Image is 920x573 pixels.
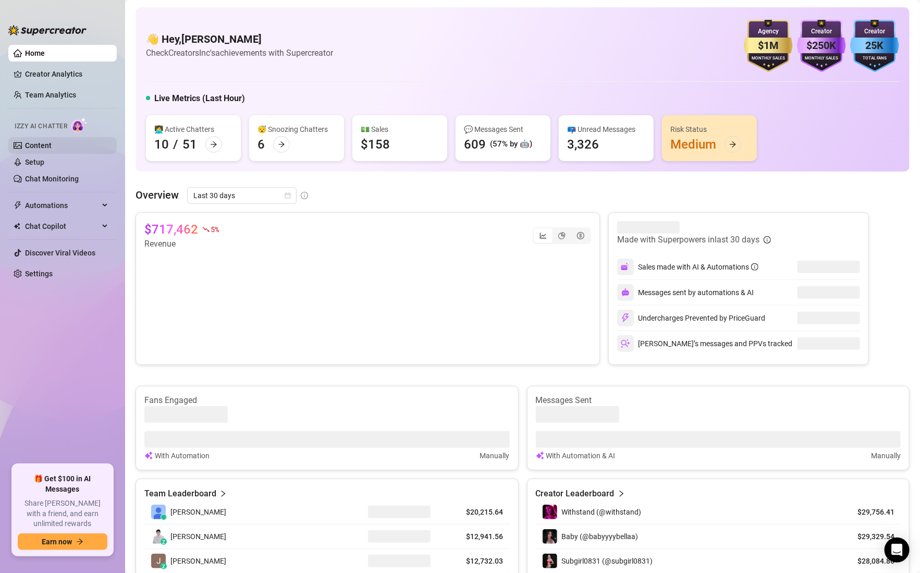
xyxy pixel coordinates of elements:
div: 25K [850,38,899,54]
div: Agency [744,27,793,36]
div: Open Intercom Messenger [885,538,910,563]
article: Made with Superpowers in last 30 days [617,234,759,246]
div: [PERSON_NAME]’s messages and PPVs tracked [617,335,792,352]
span: Earn now [42,538,72,546]
span: info-circle [751,263,758,271]
span: thunderbolt [14,201,22,210]
article: Check CreatorsInc's achievements with Supercreator [146,46,333,59]
span: info-circle [301,192,308,199]
div: Monthly Sales [797,55,846,62]
article: Fans Engaged [144,395,510,406]
article: $29,756.41 [847,507,894,517]
img: gold-badge-CigiZidd.svg [744,20,793,72]
img: purple-badge-B9DA21FR.svg [797,20,846,72]
div: Undercharges Prevented by PriceGuard [617,310,765,326]
div: Messages sent by automations & AI [617,284,754,301]
span: arrow-right [76,538,83,545]
span: right [219,487,227,500]
span: Chat Copilot [25,218,99,235]
div: Sales made with AI & Automations [638,261,758,273]
div: Monthly Sales [744,55,793,62]
div: z [161,539,167,545]
span: dollar-circle [577,232,584,239]
article: $28,084.86 [847,556,894,566]
article: $12,941.56 [443,531,503,542]
article: With Automation & AI [546,450,616,461]
div: 3,326 [567,136,599,153]
img: John Dhel Felis… [151,554,166,568]
div: (57% by 🤖) [490,138,532,151]
img: svg%3e [536,450,544,461]
img: Baby (@babyyyybellaa) [543,529,557,544]
span: 5 % [211,224,218,234]
img: svg%3e [621,262,630,272]
span: Withstand (@withstand) [562,508,642,516]
a: Content [25,141,52,150]
div: $1M [744,38,793,54]
h4: 👋 Hey, [PERSON_NAME] [146,32,333,46]
div: z [161,563,167,569]
div: 51 [182,136,197,153]
img: blue-badge-DgoSNQY1.svg [850,20,899,72]
div: 💵 Sales [361,124,439,135]
article: Messages Sent [536,395,901,406]
div: 609 [464,136,486,153]
div: 6 [257,136,265,153]
span: [PERSON_NAME] [170,555,226,567]
div: Creator [797,27,846,36]
article: $12,732.03 [443,556,503,566]
img: AI Chatter [71,117,88,132]
span: line-chart [539,232,547,239]
article: $29,329.54 [847,531,894,542]
span: Subgirl0831 (@subgirl0831) [562,557,653,565]
span: Share [PERSON_NAME] with a friend, and earn unlimited rewards [18,498,107,529]
a: Home [25,49,45,57]
span: info-circle [764,236,771,243]
span: 🎁 Get $100 in AI Messages [18,474,107,494]
img: Paul Andrei Cas… [151,529,166,544]
div: Creator [850,27,899,36]
img: svg%3e [621,313,630,323]
span: pie-chart [558,232,566,239]
img: logo-BBDzfeDw.svg [8,25,87,35]
span: fall [202,226,210,233]
img: svg%3e [621,288,630,297]
img: Chat Copilot [14,223,20,230]
div: 📪 Unread Messages [567,124,645,135]
div: $158 [361,136,390,153]
a: Setup [25,158,44,166]
div: $250K [797,38,846,54]
a: Creator Analytics [25,66,108,82]
div: Total Fans [850,55,899,62]
div: Risk Status [670,124,749,135]
span: arrow-right [210,141,217,148]
span: calendar [285,192,291,199]
span: right [618,487,625,500]
article: Revenue [144,238,218,250]
a: Settings [25,270,53,278]
span: Automations [25,197,99,214]
img: svg%3e [144,450,153,461]
img: svg%3e [621,339,630,348]
a: Discover Viral Videos [25,249,95,257]
article: With Automation [155,450,210,461]
a: Team Analytics [25,91,76,99]
div: 👩‍💻 Active Chatters [154,124,232,135]
article: Team Leaderboard [144,487,216,500]
h5: Live Metrics (Last Hour) [154,92,245,105]
article: Creator Leaderboard [536,487,615,500]
article: Manually [480,450,510,461]
span: Baby (@babyyyybellaa) [562,532,639,541]
button: Earn nowarrow-right [18,533,107,550]
article: $20,215.64 [443,507,503,517]
span: Izzy AI Chatter [15,121,67,131]
span: arrow-right [729,141,737,148]
article: Manually [871,450,901,461]
img: Oscar Castillo [151,505,166,519]
img: Subgirl0831 (@subgirl0831) [543,554,557,568]
span: [PERSON_NAME] [170,506,226,518]
div: 😴 Snoozing Chatters [257,124,336,135]
img: Withstand (@withstand) [543,505,557,519]
div: 10 [154,136,169,153]
div: segmented control [533,227,591,244]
